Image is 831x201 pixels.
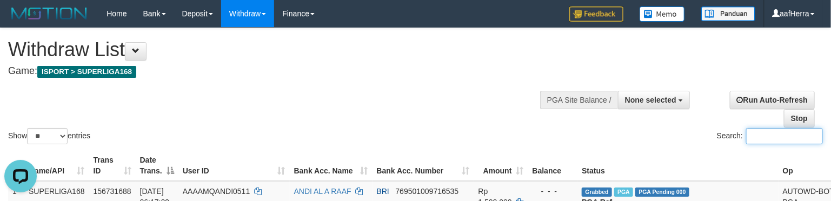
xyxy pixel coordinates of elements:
[136,150,178,181] th: Date Trans.: activate to sort column descending
[474,150,528,181] th: Amount: activate to sort column ascending
[4,4,37,37] button: Open LiveChat chat widget
[569,6,623,22] img: Feedback.jpg
[784,109,815,128] a: Stop
[8,128,90,144] label: Show entries
[528,150,578,181] th: Balance
[717,128,823,144] label: Search:
[730,91,815,109] a: Run Auto-Refresh
[24,150,89,181] th: Game/API: activate to sort column ascending
[618,91,690,109] button: None selected
[373,150,474,181] th: Bank Acc. Number: activate to sort column ascending
[533,186,574,197] div: - - -
[396,187,459,196] span: Copy 769501009716535 to clipboard
[540,91,618,109] div: PGA Site Balance /
[625,96,676,104] span: None selected
[89,150,136,181] th: Trans ID: activate to sort column ascending
[8,39,543,61] h1: Withdraw List
[746,128,823,144] input: Search:
[635,187,689,197] span: PGA Pending
[94,187,131,196] span: 156731688
[178,150,290,181] th: User ID: activate to sort column ascending
[8,5,90,22] img: MOTION_logo.png
[8,150,24,181] th: ID
[377,187,389,196] span: BRI
[640,6,685,22] img: Button%20Memo.svg
[701,6,755,21] img: panduan.png
[37,66,136,78] span: ISPORT > SUPERLIGA168
[183,187,250,196] span: AAAAMQANDI0511
[582,187,612,197] span: Grabbed
[27,128,68,144] select: Showentries
[8,66,543,77] h4: Game:
[290,150,373,181] th: Bank Acc. Name: activate to sort column ascending
[614,187,633,197] span: Marked by aafromsomean
[294,187,351,196] a: ANDI AL A RAAF
[577,150,778,181] th: Status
